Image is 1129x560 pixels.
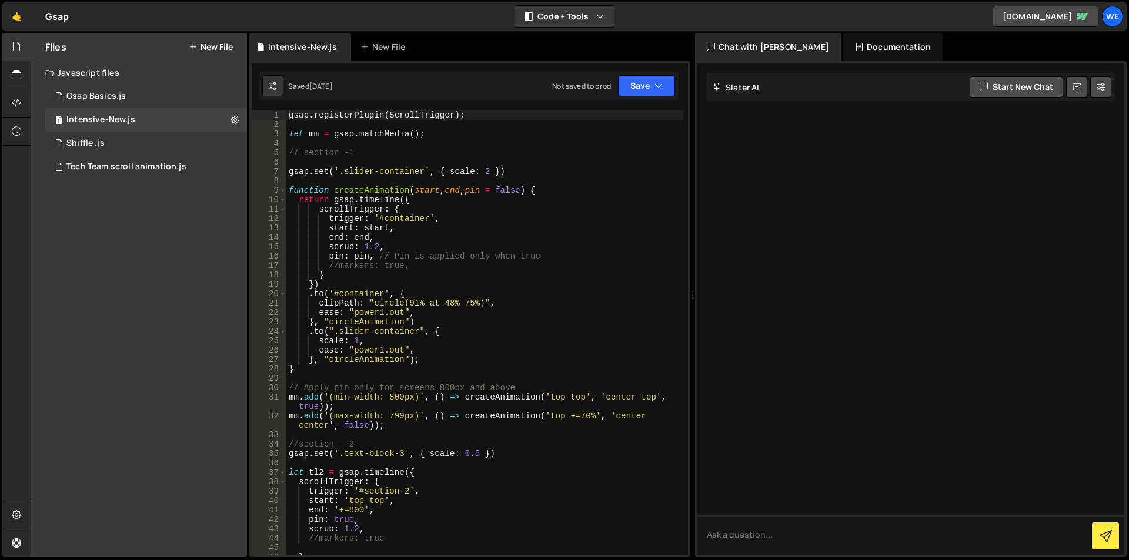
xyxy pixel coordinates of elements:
[66,91,126,102] div: Gsap Basics.js
[843,33,943,61] div: Documentation
[252,327,286,336] div: 24
[252,270,286,280] div: 18
[55,116,62,126] span: 1
[252,336,286,346] div: 25
[2,2,31,31] a: 🤙
[252,496,286,505] div: 40
[252,524,286,534] div: 43
[268,41,337,53] div: Intensive-New.js
[252,148,286,157] div: 5
[252,167,286,176] div: 7
[309,81,333,91] div: [DATE]
[252,120,286,129] div: 2
[252,458,286,468] div: 36
[288,81,333,91] div: Saved
[252,289,286,299] div: 20
[252,252,286,261] div: 16
[252,129,286,139] div: 3
[252,157,286,167] div: 6
[252,440,286,449] div: 34
[252,242,286,252] div: 15
[618,75,675,96] button: Save
[252,487,286,496] div: 39
[252,299,286,308] div: 21
[552,81,611,91] div: Not saved to prod
[252,261,286,270] div: 17
[360,41,410,53] div: New File
[252,223,286,233] div: 13
[252,355,286,364] div: 27
[252,139,286,148] div: 4
[252,477,286,487] div: 38
[252,534,286,543] div: 44
[252,317,286,327] div: 23
[252,280,286,289] div: 19
[252,393,286,411] div: 31
[189,42,233,52] button: New File
[695,33,841,61] div: Chat with [PERSON_NAME]
[45,9,69,24] div: Gsap
[713,82,760,93] h2: Slater AI
[970,76,1063,98] button: Start new chat
[252,186,286,195] div: 9
[45,132,247,155] div: 13509/34691.js
[252,543,286,552] div: 45
[252,364,286,374] div: 28
[252,204,286,214] div: 11
[252,515,286,524] div: 42
[252,176,286,186] div: 8
[252,383,286,393] div: 30
[252,374,286,383] div: 29
[515,6,614,27] button: Code + Tools
[993,6,1098,27] a: [DOMAIN_NAME]
[252,468,286,477] div: 37
[252,430,286,440] div: 33
[45,108,247,132] div: 13509/35843.js
[252,346,286,355] div: 26
[252,233,286,242] div: 14
[252,110,286,120] div: 1
[31,61,247,85] div: Javascript files
[252,505,286,515] div: 41
[45,155,247,179] div: 13509/45126.js
[66,162,186,172] div: Tech Team scroll animation.js
[66,138,105,149] div: Shiffle .js
[66,115,135,125] div: Intensive-New.js
[252,195,286,204] div: 10
[45,41,66,53] h2: Files
[45,85,247,108] div: 13509/33937.js
[252,214,286,223] div: 12
[252,449,286,458] div: 35
[252,308,286,317] div: 22
[252,411,286,430] div: 32
[1102,6,1123,27] a: we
